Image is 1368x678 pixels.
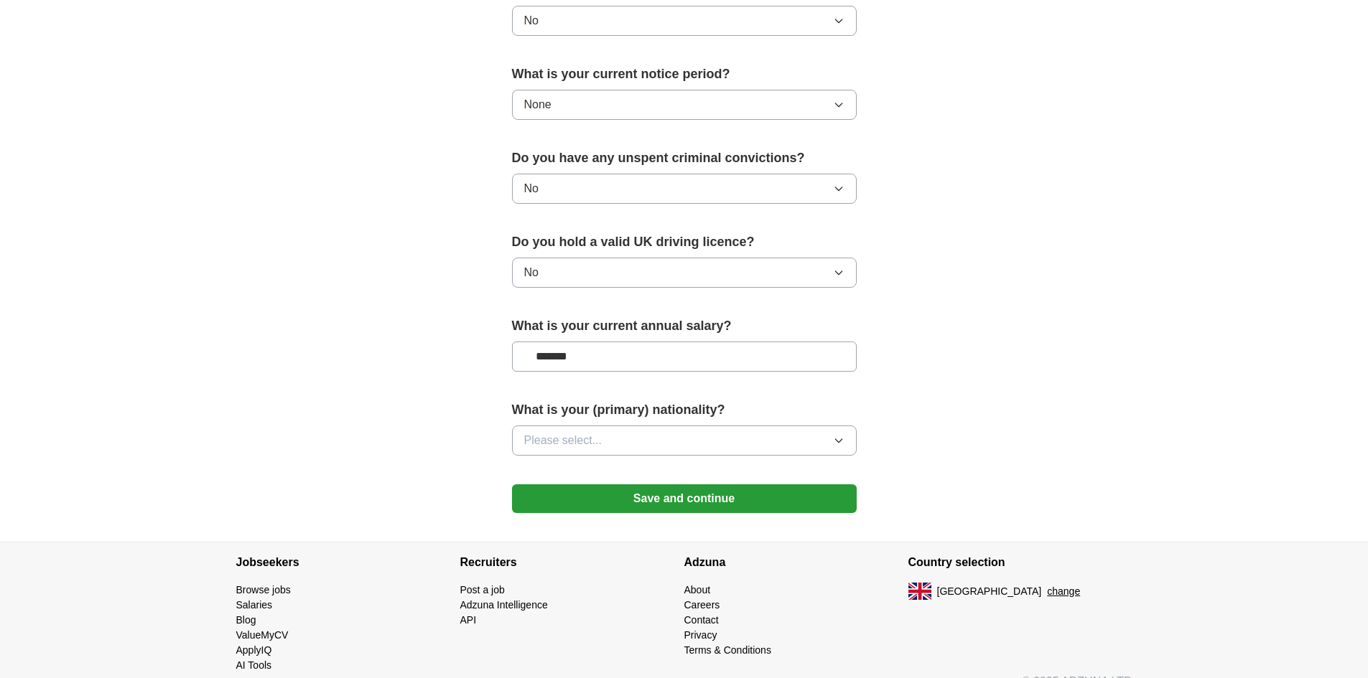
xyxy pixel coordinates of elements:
a: Privacy [684,629,717,641]
button: Please select... [512,425,857,456]
a: Careers [684,599,720,611]
a: Terms & Conditions [684,644,771,656]
label: What is your current notice period? [512,65,857,84]
button: Save and continue [512,484,857,513]
h4: Country selection [908,542,1132,583]
a: Contact [684,614,719,626]
a: Adzuna Intelligence [460,599,548,611]
a: About [684,584,711,595]
a: Salaries [236,599,273,611]
button: change [1047,584,1080,599]
label: Do you have any unspent criminal convictions? [512,149,857,168]
label: What is your (primary) nationality? [512,400,857,420]
a: AI Tools [236,659,272,671]
a: Post a job [460,584,505,595]
span: No [524,180,539,197]
label: What is your current annual salary? [512,316,857,336]
span: Please select... [524,432,602,449]
img: UK flag [908,583,931,600]
button: No [512,6,857,36]
span: No [524,12,539,29]
button: No [512,174,857,204]
a: Browse jobs [236,584,291,595]
span: No [524,264,539,281]
button: No [512,258,857,288]
label: Do you hold a valid UK driving licence? [512,232,857,252]
a: Blog [236,614,256,626]
a: API [460,614,477,626]
span: [GEOGRAPHIC_DATA] [937,584,1042,599]
span: None [524,96,552,113]
button: None [512,90,857,120]
a: ApplyIQ [236,644,272,656]
a: ValueMyCV [236,629,289,641]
